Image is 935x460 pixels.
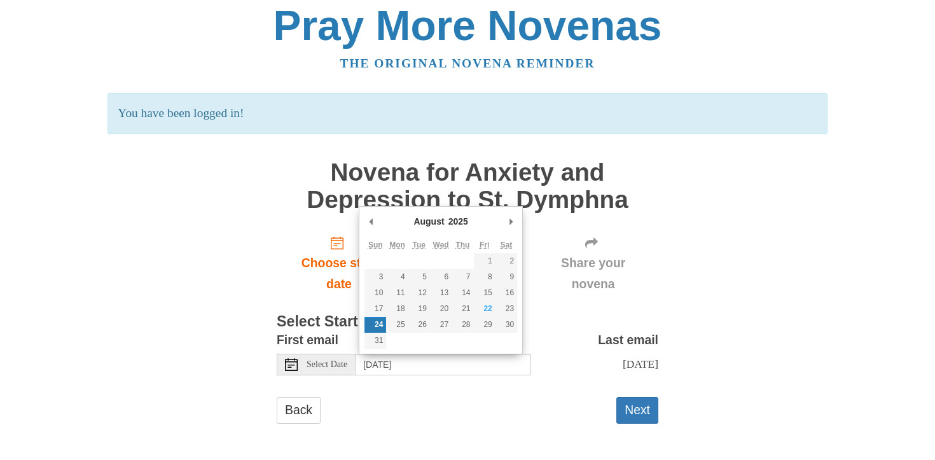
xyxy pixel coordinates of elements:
[495,317,517,333] button: 30
[107,93,827,134] p: You have been logged in!
[408,285,430,301] button: 12
[408,301,430,317] button: 19
[386,285,408,301] button: 11
[356,354,531,375] input: Use the arrow keys to pick a date
[474,253,495,269] button: 1
[474,285,495,301] button: 15
[447,212,470,231] div: 2025
[474,269,495,285] button: 8
[430,317,452,333] button: 27
[501,240,513,249] abbr: Saturday
[541,253,646,295] span: Share your novena
[340,57,595,70] a: The original novena reminder
[495,285,517,301] button: 16
[307,360,347,369] span: Select Date
[504,212,517,231] button: Next Month
[389,240,405,249] abbr: Monday
[495,269,517,285] button: 9
[474,301,495,317] button: 22
[364,301,386,317] button: 17
[364,285,386,301] button: 10
[495,301,517,317] button: 23
[430,301,452,317] button: 20
[364,333,386,349] button: 31
[623,358,658,370] span: [DATE]
[495,253,517,269] button: 2
[408,317,430,333] button: 26
[277,226,401,302] a: Choose start date
[616,397,658,423] button: Next
[277,159,658,213] h1: Novena for Anxiety and Depression to St. Dymphna
[480,240,489,249] abbr: Friday
[452,269,473,285] button: 7
[413,240,426,249] abbr: Tuesday
[277,330,338,351] label: First email
[430,269,452,285] button: 6
[598,330,658,351] label: Last email
[289,253,389,295] span: Choose start date
[452,285,473,301] button: 14
[386,301,408,317] button: 18
[433,240,449,249] abbr: Wednesday
[412,212,446,231] div: August
[364,212,377,231] button: Previous Month
[364,269,386,285] button: 3
[474,317,495,333] button: 29
[452,301,473,317] button: 21
[386,269,408,285] button: 4
[528,226,658,302] div: Click "Next" to confirm your start date first.
[452,317,473,333] button: 28
[364,317,386,333] button: 24
[277,314,658,330] h3: Select Start Date
[368,240,383,249] abbr: Sunday
[455,240,469,249] abbr: Thursday
[430,285,452,301] button: 13
[386,317,408,333] button: 25
[408,269,430,285] button: 5
[274,2,662,49] a: Pray More Novenas
[277,397,321,423] a: Back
